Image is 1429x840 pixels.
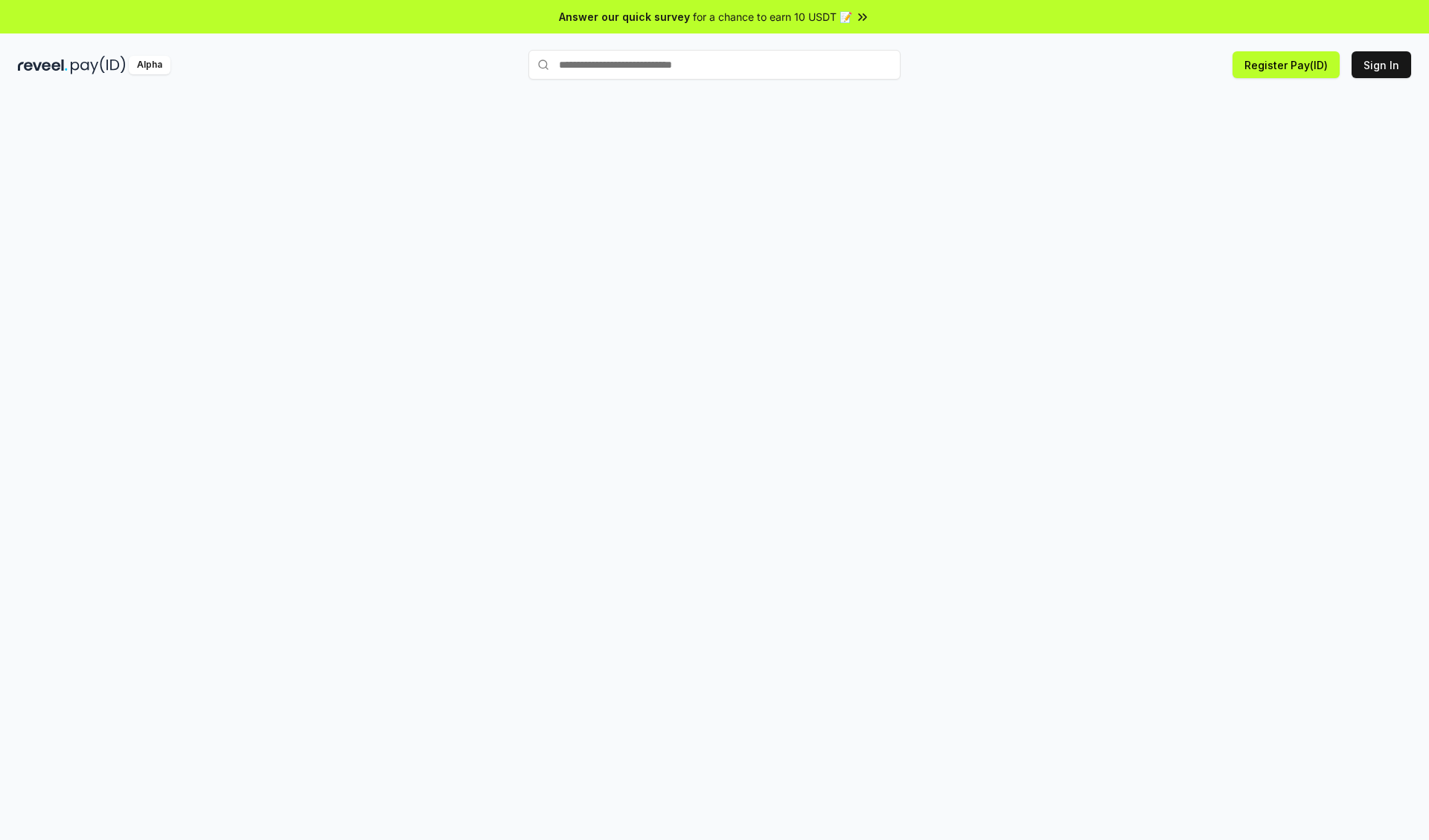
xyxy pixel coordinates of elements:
span: for a chance to earn 10 USDT 📝 [693,9,852,25]
div: Alpha [129,56,170,74]
button: Sign In [1352,51,1411,78]
img: pay_id [71,56,126,74]
span: Answer our quick survey [559,9,690,25]
button: Register Pay(ID) [1233,51,1340,78]
img: reveel_dark [18,56,68,74]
